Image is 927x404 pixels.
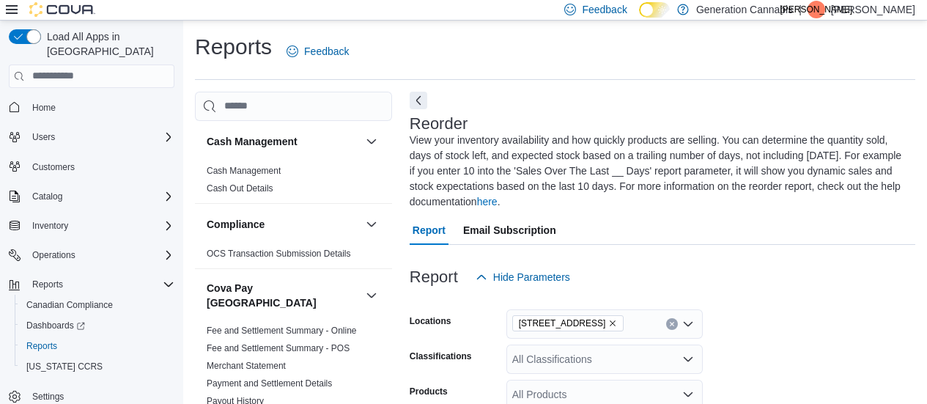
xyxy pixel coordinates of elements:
button: Next [410,92,427,109]
span: Reports [26,340,57,352]
button: Cova Pay [GEOGRAPHIC_DATA] [363,287,380,304]
span: Operations [26,246,174,264]
button: Catalog [3,186,180,207]
span: Reports [26,276,174,293]
label: Products [410,386,448,397]
button: Cova Pay [GEOGRAPHIC_DATA] [207,281,360,310]
button: Customers [3,156,180,177]
span: Cash Management [207,165,281,177]
h1: Reports [195,32,272,62]
input: Dark Mode [639,2,670,18]
a: Reports [21,337,63,355]
button: Inventory [26,217,74,235]
span: Home [32,102,56,114]
span: Dashboards [26,320,85,331]
span: Email Subscription [463,216,556,245]
button: [US_STATE] CCRS [15,356,180,377]
a: Canadian Compliance [21,296,119,314]
button: Users [26,128,61,146]
span: Catalog [26,188,174,205]
a: Fee and Settlement Summary - POS [207,343,350,353]
span: Feedback [582,2,627,17]
span: Catalog [32,191,62,202]
a: Cash Out Details [207,183,273,194]
a: Customers [26,158,81,176]
a: Home [26,99,62,117]
a: Dashboards [15,315,180,336]
span: Cash Out Details [207,183,273,194]
span: Home [26,98,174,117]
span: Customers [32,161,75,173]
span: Inventory [26,217,174,235]
button: Reports [3,274,180,295]
button: Open list of options [682,353,694,365]
h3: Compliance [207,217,265,232]
button: Inventory [3,216,180,236]
span: Reports [32,279,63,290]
button: Remove 609 E Broadway from selection in this group [608,319,617,328]
span: Feedback [304,44,349,59]
button: Canadian Compliance [15,295,180,315]
span: Load All Apps in [GEOGRAPHIC_DATA] [41,29,174,59]
a: Cash Management [207,166,281,176]
button: Compliance [207,217,360,232]
span: Operations [32,249,75,261]
label: Classifications [410,350,472,362]
span: Canadian Compliance [26,299,113,311]
label: Locations [410,315,451,327]
a: Fee and Settlement Summary - Online [207,326,357,336]
p: [PERSON_NAME] [831,1,915,18]
button: Home [3,97,180,118]
button: Compliance [363,216,380,233]
a: Merchant Statement [207,361,286,371]
div: Compliance [195,245,392,268]
span: Inventory [32,220,68,232]
div: John Olan [808,1,825,18]
span: Settings [32,391,64,403]
span: [US_STATE] CCRS [26,361,103,372]
span: Report [413,216,446,245]
button: Users [3,127,180,147]
a: Feedback [281,37,355,66]
button: Reports [26,276,69,293]
button: Open list of options [682,318,694,330]
span: Dashboards [21,317,174,334]
button: Cash Management [363,133,380,150]
span: Washington CCRS [21,358,174,375]
span: Users [26,128,174,146]
span: Reports [21,337,174,355]
button: Reports [15,336,180,356]
button: Open list of options [682,389,694,400]
button: Operations [26,246,81,264]
a: here [477,196,498,207]
a: OCS Transaction Submission Details [207,249,351,259]
span: [PERSON_NAME] [780,1,853,18]
button: Catalog [26,188,68,205]
span: Users [32,131,55,143]
img: Cova [29,2,95,17]
p: Generation Cannabis [696,1,793,18]
h3: Reorder [410,115,468,133]
div: Cash Management [195,162,392,203]
a: Payment and Settlement Details [207,378,332,389]
button: Cash Management [207,134,360,149]
div: View your inventory availability and how quickly products are selling. You can determine the quan... [410,133,908,210]
button: Operations [3,245,180,265]
span: Fee and Settlement Summary - POS [207,342,350,354]
span: Payment and Settlement Details [207,378,332,389]
button: Hide Parameters [470,262,576,292]
span: 609 E Broadway [512,315,624,331]
a: [US_STATE] CCRS [21,358,108,375]
span: Customers [26,158,174,176]
a: Dashboards [21,317,91,334]
span: Canadian Compliance [21,296,174,314]
h3: Report [410,268,458,286]
span: [STREET_ADDRESS] [519,316,606,331]
button: Clear input [666,318,678,330]
span: Hide Parameters [493,270,570,284]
